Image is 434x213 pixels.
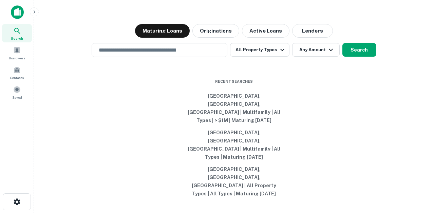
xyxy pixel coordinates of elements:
[11,36,23,41] span: Search
[292,43,340,57] button: Any Amount
[11,5,24,19] img: capitalize-icon.png
[230,43,289,57] button: All Property Types
[183,163,285,200] button: [GEOGRAPHIC_DATA], [GEOGRAPHIC_DATA], [GEOGRAPHIC_DATA] | All Property Types | All Types | Maturi...
[2,44,32,62] a: Borrowers
[292,24,333,38] button: Lenders
[192,24,239,38] button: Originations
[242,24,289,38] button: Active Loans
[400,159,434,191] iframe: Chat Widget
[2,63,32,82] a: Contacts
[342,43,376,57] button: Search
[183,90,285,127] button: [GEOGRAPHIC_DATA], [GEOGRAPHIC_DATA], [GEOGRAPHIC_DATA] | Multifamily | All Types | > $1M | Matur...
[12,95,22,100] span: Saved
[183,79,285,84] span: Recent Searches
[135,24,190,38] button: Maturing Loans
[2,83,32,101] a: Saved
[9,55,25,61] span: Borrowers
[10,75,24,80] span: Contacts
[183,127,285,163] button: [GEOGRAPHIC_DATA], [GEOGRAPHIC_DATA], [GEOGRAPHIC_DATA] | Multifamily | All Types | Maturing [DATE]
[2,24,32,42] a: Search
